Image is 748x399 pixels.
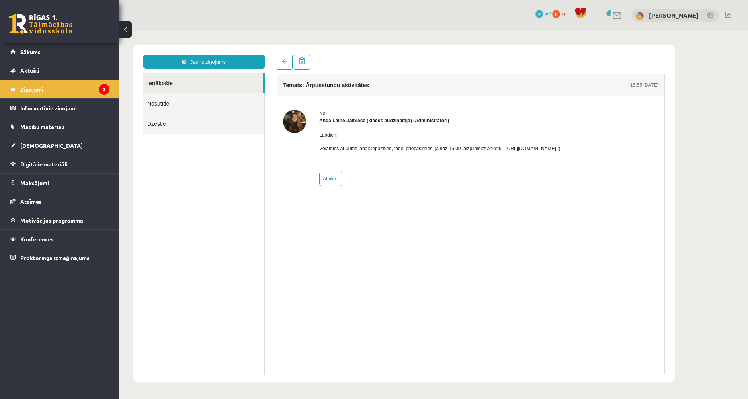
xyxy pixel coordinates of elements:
span: [DEMOGRAPHIC_DATA] [20,142,83,149]
span: Konferences [20,235,54,243]
legend: Ziņojumi [20,80,109,98]
a: Atbildēt [200,141,223,155]
a: Digitālie materiāli [10,155,109,173]
a: Jauns ziņojums [24,24,145,38]
legend: Informatīvie ziņojumi [20,99,109,117]
span: Atzīmes [20,198,42,205]
a: Dzēstie [24,83,145,103]
a: 2 mP [535,10,551,16]
span: Aktuāli [20,67,39,74]
a: Proktoringa izmēģinājums [10,248,109,267]
strong: Anda Laine Jātniece (klases audzinātāja) (Administratori) [200,87,330,93]
a: Ienākošie [24,42,144,63]
img: Anda Laine Jātniece (klases audzinātāja) [164,79,187,102]
a: Informatīvie ziņojumi [10,99,109,117]
a: Maksājumi [10,174,109,192]
a: Motivācijas programma [10,211,109,229]
a: [DEMOGRAPHIC_DATA] [10,136,109,155]
legend: Maksājumi [20,174,109,192]
a: 0 xp [552,10,570,16]
a: Nosūtītie [24,63,145,83]
span: Motivācijas programma [20,217,83,224]
div: 16:55 [DATE] [511,51,539,58]
img: Jaroslava Pontjakova [636,12,644,20]
h4: Temats: Ārpusstundu aktivitātes [164,51,250,58]
a: [PERSON_NAME] [649,11,699,19]
span: Sākums [20,48,41,55]
a: Sākums [10,43,109,61]
span: 2 [535,10,543,18]
span: mP [545,10,551,16]
a: Aktuāli [10,61,109,80]
a: Ziņojumi2 [10,80,109,98]
p: Labdien! [200,101,441,108]
span: xp [561,10,566,16]
a: Rīgas 1. Tālmācības vidusskola [9,14,72,34]
span: Digitālie materiāli [20,160,68,168]
a: Atzīmes [10,192,109,211]
a: Mācību materiāli [10,117,109,136]
a: Konferences [10,230,109,248]
p: Vēlamies ar Jums labāk iepazīties, tādēļ priecāsimies, ja līdz 15.09. aizpildīsiet anketu - [URL]... [200,114,441,121]
span: Proktoringa izmēģinājums [20,254,90,261]
span: 0 [552,10,560,18]
div: No: [200,79,441,86]
span: Mācību materiāli [20,123,64,130]
i: 2 [99,84,109,95]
